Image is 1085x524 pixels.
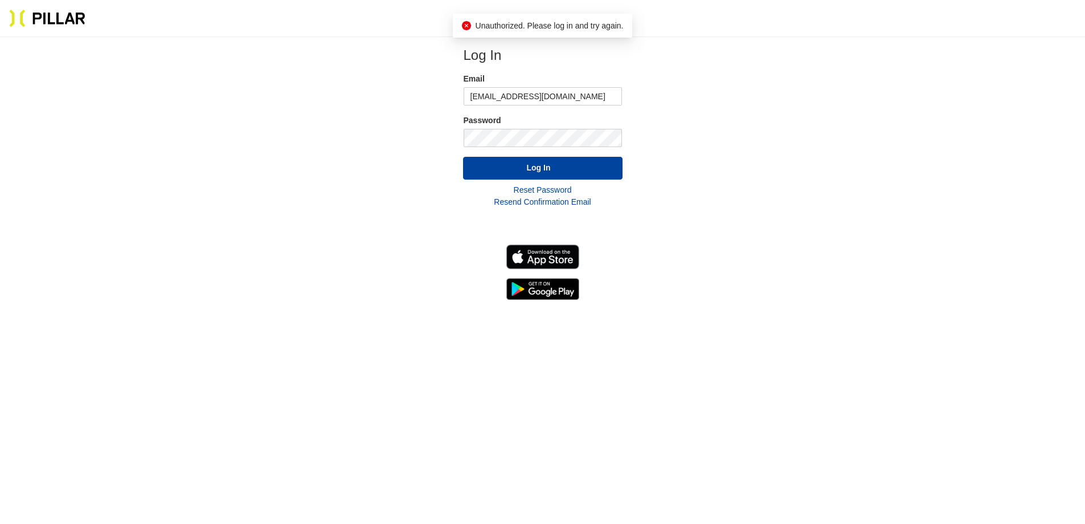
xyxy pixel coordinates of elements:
[494,197,591,206] a: Resend Confirmation Email
[464,115,622,127] label: Password
[476,21,624,30] span: Unauthorized. Please log in and try again.
[9,9,85,27] img: Pillar Technologies
[462,21,471,30] span: close-circle
[463,157,623,180] button: Log In
[464,47,622,64] h2: Log In
[464,73,622,85] label: Email
[506,278,579,300] img: Get it on Google Play
[514,185,572,194] a: Reset Password
[506,245,579,269] img: Download on the App Store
